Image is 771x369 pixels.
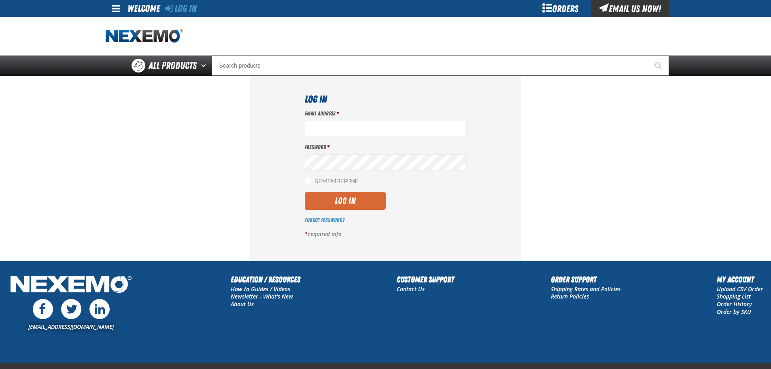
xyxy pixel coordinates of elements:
[231,300,254,308] a: About Us
[106,29,183,43] a: Home
[305,178,359,186] label: Remember Me
[305,178,311,184] input: Remember Me
[551,285,620,293] a: Shipping Rates and Policies
[305,192,386,210] button: Log In
[305,110,467,117] label: Email Address
[305,92,467,107] h1: Log In
[8,273,134,297] img: Nexemo Logo
[717,292,751,300] a: Shopping List
[198,55,212,76] button: Open All Products pages
[649,55,669,76] button: Start Searching
[106,29,183,43] img: Nexemo logo
[551,292,589,300] a: Return Policies
[231,273,300,286] h2: Education / Resources
[397,273,454,286] h2: Customer Support
[717,300,752,308] a: Order History
[305,143,467,151] label: Password
[165,3,197,14] a: Log In
[551,273,620,286] h2: Order Support
[717,285,763,293] a: Upload CSV Order
[397,285,425,293] a: Contact Us
[212,55,669,76] input: Search
[231,292,293,300] a: Newsletter - What's New
[717,308,751,316] a: Order by SKU
[231,285,290,293] a: How to Guides / Videos
[305,230,467,238] p: required info
[305,217,344,223] a: Forgot Password?
[149,58,197,73] span: All Products
[28,323,114,331] a: [EMAIL_ADDRESS][DOMAIN_NAME]
[717,273,763,286] h2: My Account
